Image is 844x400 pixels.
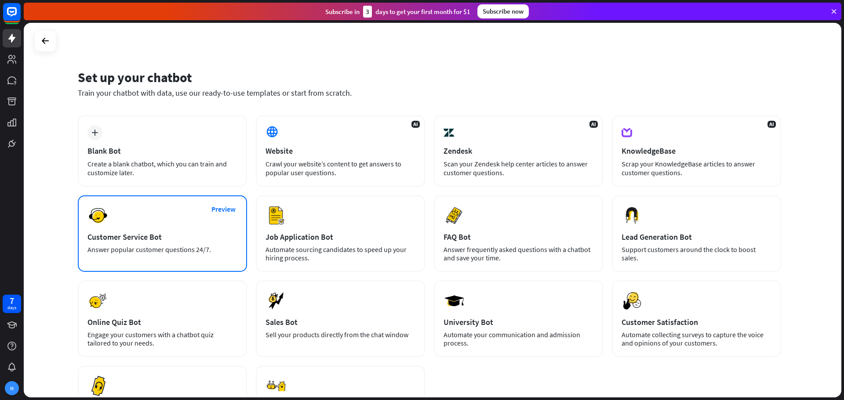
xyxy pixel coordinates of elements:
div: Scrap your KnowledgeBase articles to answer customer questions. [622,159,771,177]
div: Set up your chatbot [78,69,781,86]
div: days [7,305,16,311]
div: FAQ Bot [444,232,593,242]
div: Customer Service Bot [87,232,237,242]
span: AI [768,121,776,128]
span: AI [411,121,420,128]
div: 7 [10,297,14,305]
div: Sell your products directly from the chat window [266,331,415,339]
div: Sales Bot [266,317,415,327]
div: H [5,381,19,395]
div: Blank Bot [87,146,237,156]
div: Scan your Zendesk help center articles to answer customer questions. [444,159,593,177]
div: Lead Generation Bot [622,232,771,242]
div: Automate sourcing candidates to speed up your hiring process. [266,245,415,262]
div: Create a blank chatbot, which you can train and customize later. [87,159,237,177]
button: Preview [206,201,241,217]
div: 3 [363,6,372,18]
div: University Bot [444,317,593,327]
div: Automate collecting surveys to capture the voice and opinions of your customers. [622,331,771,347]
span: AI [589,121,598,128]
div: Train your chatbot with data, use our ready-to-use templates or start from scratch. [78,88,781,98]
a: 7 days [3,295,21,313]
div: Subscribe now [477,4,529,18]
i: plus [91,130,98,136]
div: KnowledgeBase [622,146,771,156]
div: Zendesk [444,146,593,156]
div: Subscribe in days to get your first month for $1 [325,6,470,18]
div: Answer popular customer questions 24/7. [87,245,237,254]
div: Support customers around the clock to boost sales. [622,245,771,262]
div: Answer frequently asked questions with a chatbot and save your time. [444,245,593,262]
button: Open LiveChat chat widget [7,4,33,30]
div: Crawl your website’s content to get answers to popular user questions. [266,159,415,177]
div: Website [266,146,415,156]
div: Job Application Bot [266,232,415,242]
div: Automate your communication and admission process. [444,331,593,347]
div: Engage your customers with a chatbot quiz tailored to your needs. [87,331,237,347]
div: Customer Satisfaction [622,317,771,327]
div: Online Quiz Bot [87,317,237,327]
